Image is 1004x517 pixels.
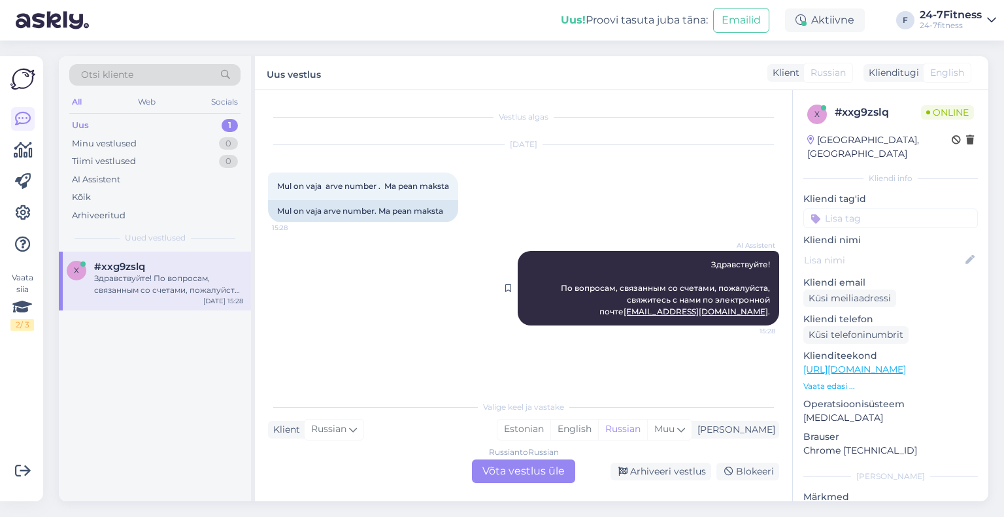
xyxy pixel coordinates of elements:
div: [GEOGRAPHIC_DATA], [GEOGRAPHIC_DATA] [807,133,952,161]
p: Vaata edasi ... [803,380,978,392]
span: Здравствуйте! По вопросам, связанным со счетами, пожалуйста, свяжитесь с нами по электронной почте . [561,259,772,316]
div: Blokeeri [716,463,779,480]
span: Russian [811,66,846,80]
div: Klient [268,423,300,437]
div: Klient [767,66,799,80]
div: Здравствуйте! По вопросам, связанным со счетами, пожалуйста, свяжитесь с нами по электронной почт... [94,273,243,296]
a: [EMAIL_ADDRESS][DOMAIN_NAME] [624,307,768,316]
div: Küsi telefoninumbrit [803,326,909,344]
div: All [69,93,84,110]
div: [PERSON_NAME] [803,471,978,482]
div: Web [135,93,158,110]
p: Märkmed [803,490,978,504]
span: 15:28 [272,223,321,233]
span: English [930,66,964,80]
span: Uued vestlused [125,232,186,244]
span: Online [921,105,974,120]
p: Operatsioonisüsteem [803,397,978,411]
div: Küsi meiliaadressi [803,290,896,307]
p: Brauser [803,430,978,444]
a: [URL][DOMAIN_NAME] [803,363,906,375]
p: [MEDICAL_DATA] [803,411,978,425]
div: [DATE] 15:28 [203,296,243,306]
div: 24-7fitness [920,20,982,31]
div: [DATE] [268,139,779,150]
p: Kliendi email [803,276,978,290]
div: Võta vestlus üle [472,459,575,483]
div: Arhiveeritud [72,209,125,222]
span: x [814,109,820,119]
input: Lisa nimi [804,253,963,267]
div: Vestlus algas [268,111,779,123]
p: Chrome [TECHNICAL_ID] [803,444,978,458]
div: Uus [72,119,89,132]
div: [PERSON_NAME] [692,423,775,437]
div: Minu vestlused [72,137,137,150]
div: Klienditugi [863,66,919,80]
div: 0 [219,137,238,150]
span: Russian [311,422,346,437]
span: Otsi kliente [81,68,133,82]
button: Emailid [713,8,769,33]
span: 15:28 [726,326,775,336]
p: Kliendi nimi [803,233,978,247]
div: F [896,11,914,29]
span: AI Assistent [726,241,775,250]
div: Mul on vaja arve number. Ma pean maksta [268,200,458,222]
div: Vaata siia [10,272,34,331]
div: Kliendi info [803,173,978,184]
div: 2 / 3 [10,319,34,331]
div: Russian [598,420,647,439]
div: 24-7Fitness [920,10,982,20]
img: Askly Logo [10,67,35,92]
div: 0 [219,155,238,168]
p: Kliendi telefon [803,312,978,326]
b: Uus! [561,14,586,26]
div: Proovi tasuta juba täna: [561,12,708,28]
div: Arhiveeri vestlus [611,463,711,480]
div: Kõik [72,191,91,204]
label: Uus vestlus [267,64,321,82]
p: Kliendi tag'id [803,192,978,206]
a: 24-7Fitness24-7fitness [920,10,996,31]
div: 1 [222,119,238,132]
div: Russian to Russian [489,446,559,458]
div: Aktiivne [785,8,865,32]
div: Estonian [497,420,550,439]
p: Klienditeekond [803,349,978,363]
div: Socials [209,93,241,110]
div: English [550,420,598,439]
span: Mul on vaja arve number . Ma pean maksta [277,181,449,191]
div: # xxg9zslq [835,105,921,120]
div: AI Assistent [72,173,120,186]
div: Valige keel ja vastake [268,401,779,413]
div: Tiimi vestlused [72,155,136,168]
input: Lisa tag [803,208,978,228]
span: x [74,265,79,275]
span: Muu [654,423,675,435]
span: #xxg9zslq [94,261,145,273]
